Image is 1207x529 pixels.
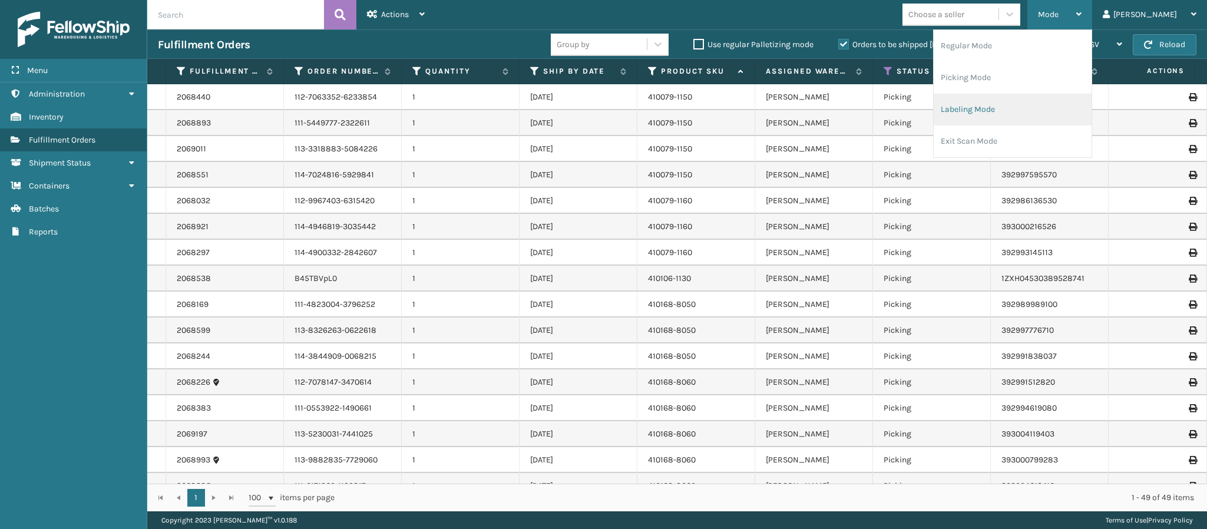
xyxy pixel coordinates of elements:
[648,221,692,232] a: 410079-1160
[755,110,873,136] td: [PERSON_NAME]
[177,376,210,388] a: 2068226
[648,118,692,128] a: 410079-1150
[873,343,991,369] td: Picking
[520,318,637,343] td: [DATE]
[177,325,210,336] a: 2068599
[755,240,873,266] td: [PERSON_NAME]
[520,473,637,499] td: [DATE]
[648,196,692,206] a: 410079-1160
[402,318,520,343] td: 1
[27,65,48,75] span: Menu
[766,66,850,77] label: Assigned Warehouse
[1001,299,1057,309] a: 392989989100
[934,62,1092,94] li: Picking Mode
[755,84,873,110] td: [PERSON_NAME]
[402,240,520,266] td: 1
[1038,9,1059,19] span: Mode
[897,66,968,77] label: Status
[284,136,402,162] td: 113-3318883-5084226
[284,318,402,343] td: 113-8326263-0622618
[177,351,210,362] a: 2068244
[755,188,873,214] td: [PERSON_NAME]
[755,421,873,447] td: [PERSON_NAME]
[755,369,873,395] td: [PERSON_NAME]
[381,9,409,19] span: Actions
[520,421,637,447] td: [DATE]
[177,480,211,492] a: 2068385
[177,169,209,181] a: 2068551
[29,112,64,122] span: Inventory
[838,39,953,49] label: Orders to be shipped [DATE]
[284,266,402,292] td: B45TBVpL0
[29,135,95,145] span: Fulfillment Orders
[1189,119,1196,127] i: Print Label
[755,318,873,343] td: [PERSON_NAME]
[755,162,873,188] td: [PERSON_NAME]
[402,421,520,447] td: 1
[873,266,991,292] td: Picking
[29,89,85,99] span: Administration
[873,447,991,473] td: Picking
[520,136,637,162] td: [DATE]
[648,170,692,180] a: 410079-1150
[284,240,402,266] td: 114-4900332-2842607
[873,162,991,188] td: Picking
[402,266,520,292] td: 1
[520,214,637,240] td: [DATE]
[520,84,637,110] td: [DATE]
[755,447,873,473] td: [PERSON_NAME]
[648,351,696,361] a: 410168-8050
[648,247,692,257] a: 410079-1160
[1189,197,1196,205] i: Print Label
[402,395,520,421] td: 1
[284,395,402,421] td: 111-0553922-1490661
[402,369,520,395] td: 1
[1106,516,1146,524] a: Terms of Use
[1001,429,1054,439] a: 393004119403
[648,455,696,465] a: 410168-8060
[402,136,520,162] td: 1
[520,162,637,188] td: [DATE]
[1133,34,1196,55] button: Reload
[543,66,614,77] label: Ship By Date
[1001,170,1057,180] a: 392997595570
[1189,275,1196,283] i: Print Label
[402,447,520,473] td: 1
[177,273,211,285] a: 2068538
[557,38,590,51] div: Group by
[18,12,130,47] img: logo
[1001,325,1054,335] a: 392997776710
[520,240,637,266] td: [DATE]
[177,402,211,414] a: 2068383
[284,162,402,188] td: 114-7024816-5929841
[1189,326,1196,335] i: Print Label
[1189,93,1196,101] i: Print Label
[908,8,964,21] div: Choose a seller
[402,162,520,188] td: 1
[755,214,873,240] td: [PERSON_NAME]
[873,84,991,110] td: Picking
[177,91,210,103] a: 2068440
[1001,377,1055,387] a: 392991512820
[307,66,379,77] label: Order Number
[1189,171,1196,179] i: Print Label
[934,94,1092,125] li: Labeling Mode
[873,188,991,214] td: Picking
[1189,300,1196,309] i: Print Label
[249,492,266,504] span: 100
[187,489,205,507] a: 1
[648,273,691,283] a: 410106-1130
[1001,403,1057,413] a: 392994619080
[520,447,637,473] td: [DATE]
[402,292,520,318] td: 1
[284,84,402,110] td: 112-7063352-6233854
[177,428,207,440] a: 2069197
[284,473,402,499] td: 111-0171260-1129817
[284,421,402,447] td: 113-5230031-7441025
[755,292,873,318] td: [PERSON_NAME]
[284,447,402,473] td: 113-9882835-7729060
[1106,511,1193,529] div: |
[934,30,1092,62] li: Regular Mode
[29,181,70,191] span: Containers
[648,92,692,102] a: 410079-1150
